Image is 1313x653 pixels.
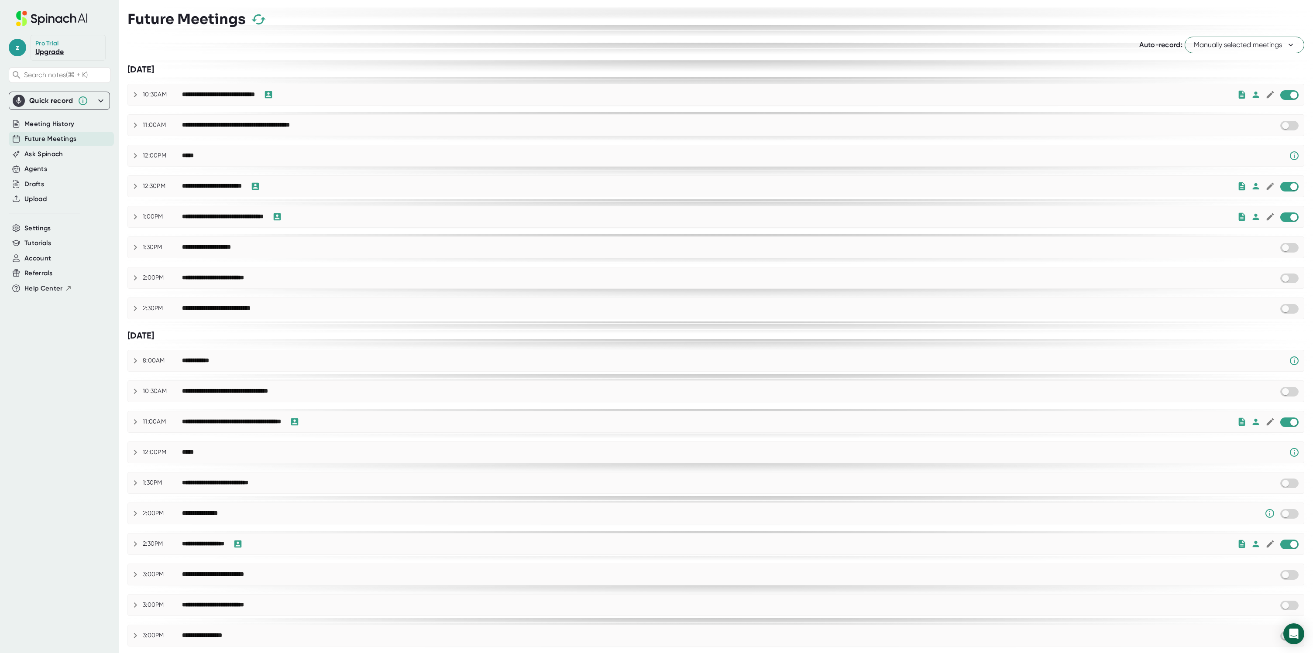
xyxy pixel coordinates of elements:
[24,284,72,294] button: Help Center
[143,632,182,639] div: 3:00PM
[35,40,60,48] div: Pro Trial
[29,96,73,105] div: Quick record
[143,448,182,456] div: 12:00PM
[143,479,182,487] div: 1:30PM
[1283,623,1304,644] div: Open Intercom Messenger
[143,243,182,251] div: 1:30PM
[24,149,63,159] button: Ask Spinach
[143,509,182,517] div: 2:00PM
[143,357,182,365] div: 8:00AM
[1289,356,1299,366] svg: Spinach requires a video conference link.
[143,304,182,312] div: 2:30PM
[143,540,182,548] div: 2:30PM
[143,274,182,282] div: 2:00PM
[24,194,47,204] button: Upload
[24,179,44,189] button: Drafts
[143,182,182,190] div: 12:30PM
[1265,508,1275,519] svg: Someone has manually disabled Spinach from this meeting.
[143,152,182,160] div: 12:00PM
[143,387,182,395] div: 10:30AM
[24,238,51,248] button: Tutorials
[1289,447,1299,458] svg: Spinach requires a video conference link.
[143,121,182,129] div: 11:00AM
[24,134,76,144] button: Future Meetings
[9,39,26,56] span: z
[24,164,47,174] button: Agents
[143,213,182,221] div: 1:00PM
[127,330,1304,341] div: [DATE]
[35,48,64,56] a: Upgrade
[24,268,52,278] button: Referrals
[1289,150,1299,161] svg: Spinach requires a video conference link.
[127,11,246,27] h3: Future Meetings
[143,91,182,99] div: 10:30AM
[143,601,182,609] div: 3:00PM
[143,418,182,426] div: 11:00AM
[24,223,51,233] button: Settings
[24,284,63,294] span: Help Center
[1194,40,1295,50] span: Manually selected meetings
[127,64,1304,75] div: [DATE]
[13,92,106,109] div: Quick record
[24,71,88,79] span: Search notes (⌘ + K)
[1139,41,1182,49] span: Auto-record:
[143,571,182,578] div: 3:00PM
[24,119,74,129] button: Meeting History
[24,253,51,263] button: Account
[1185,37,1304,53] button: Manually selected meetings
